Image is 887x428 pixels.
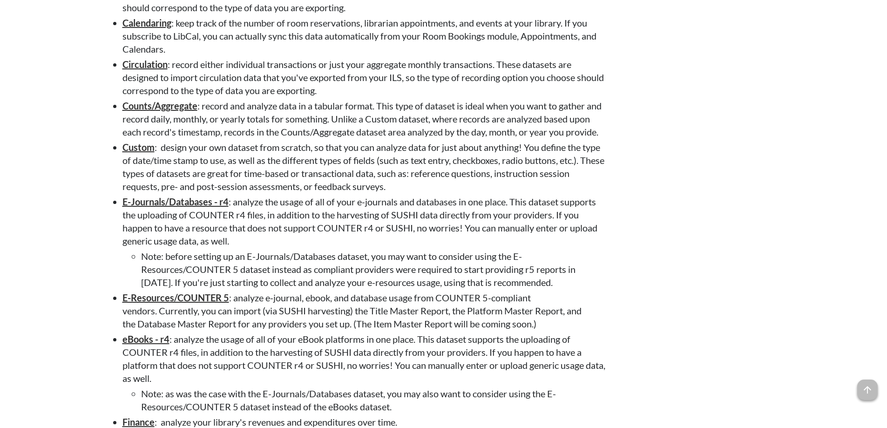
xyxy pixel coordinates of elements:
[122,141,607,193] li: : design your own dataset from scratch, so that you can analyze data for just about anything! You...
[141,387,607,413] li: Note: as was the case with the E-Journals/Databases dataset, you may also want to consider using ...
[122,16,607,55] li: : keep track of the number of room reservations, librarian appointments, and events at your libra...
[122,291,607,330] li: : analyze e-journal, ebook, and database usage from COUNTER 5-compliant vendors. Currently, you c...
[122,292,229,303] a: E-Resources/COUNTER 5
[122,142,155,153] a: Custom
[122,333,169,345] a: eBooks - r4
[122,58,607,97] li: : record either individual transactions or just your aggregate monthly transactions. These datase...
[857,380,878,392] a: arrow_upward
[122,333,607,413] li: : analyze the usage of all of your eBook platforms in one place. This dataset supports the upload...
[122,59,168,70] a: Circulation
[122,100,197,111] a: Counts/Aggregate
[141,250,607,289] li: Note: before setting up an E-Journals/Databases dataset, you may want to consider using the E-Res...
[122,195,607,289] li: : analyze the usage of all of your e-journals and databases in one place. This dataset supports t...
[122,99,607,138] li: : record and analyze data in a tabular format. This type of dataset is ideal when you want to gat...
[857,380,878,400] span: arrow_upward
[122,196,229,207] a: E-Journals/Databases - r4
[122,17,171,28] a: Calendaring
[122,416,155,428] a: Finance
